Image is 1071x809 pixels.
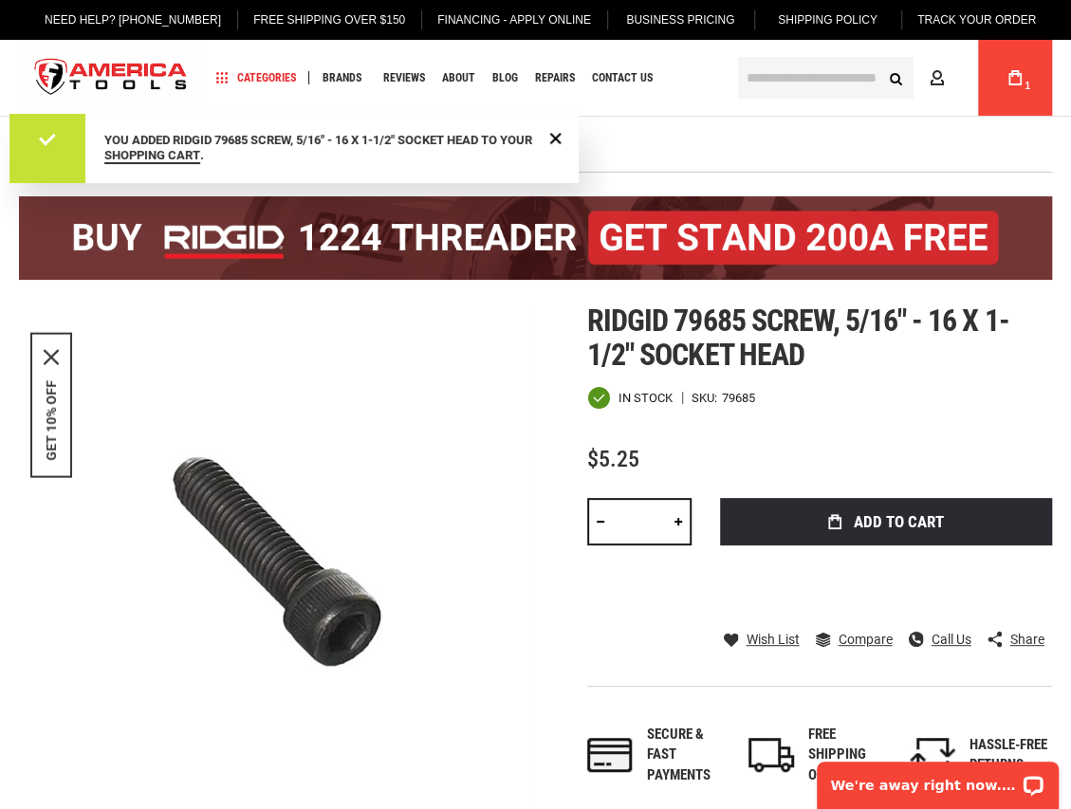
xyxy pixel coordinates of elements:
[44,349,59,364] svg: close icon
[375,65,434,91] a: Reviews
[778,13,877,27] span: Shipping Policy
[877,60,914,96] button: Search
[908,631,970,648] a: Call Us
[910,738,955,772] img: returns
[535,72,575,83] span: Repairs
[587,738,633,772] img: payments
[804,749,1071,809] iframe: LiveChat chat widget
[808,725,891,785] div: FREE SHIPPING OVER $150
[587,303,1008,373] span: Ridgid 79685 screw, 5/16" - 16 x 1-1/2" socket head
[484,65,526,91] a: Blog
[587,386,673,410] div: Availability
[104,133,541,164] div: You added RIDGID 79685 SCREW, 5/16" - 16 X 1-1/2" SOCKET HEAD to your .
[720,555,1052,602] div: Add to Cart
[44,349,59,364] button: Close
[1009,633,1043,646] span: Share
[434,65,484,91] a: About
[583,65,661,91] a: Contact Us
[587,446,639,472] span: $5.25
[619,392,673,404] span: In stock
[592,72,653,83] span: Contact Us
[815,631,892,648] a: Compare
[442,72,475,83] span: About
[748,738,794,772] img: shipping
[492,72,518,83] span: Blog
[526,65,583,91] a: Repairs
[19,43,203,114] img: America Tools
[44,379,59,460] button: GET 10% OFF
[647,725,729,785] div: Secure & fast payments
[969,735,1052,776] div: HASSLE-FREE RETURNS
[215,71,296,84] span: Categories
[207,65,305,91] a: Categories
[720,498,1052,545] button: Add to Cart
[931,633,970,646] span: Call Us
[323,72,361,83] span: Brands
[723,631,799,648] a: Wish List
[19,43,203,114] a: store logo
[746,633,799,646] span: Wish List
[838,633,892,646] span: Compare
[854,514,944,530] span: Add to Cart
[104,148,200,165] a: shopping cart
[544,125,567,150] div: Close Message
[383,72,425,83] span: Reviews
[314,65,370,91] a: Brands
[716,551,1056,643] iframe: Secure express checkout frame
[997,40,1033,116] a: 1
[19,196,1052,280] img: BOGO: Buy the RIDGID® 1224 Threader (26092), get the 92467 200A Stand FREE!
[1025,81,1030,91] span: 1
